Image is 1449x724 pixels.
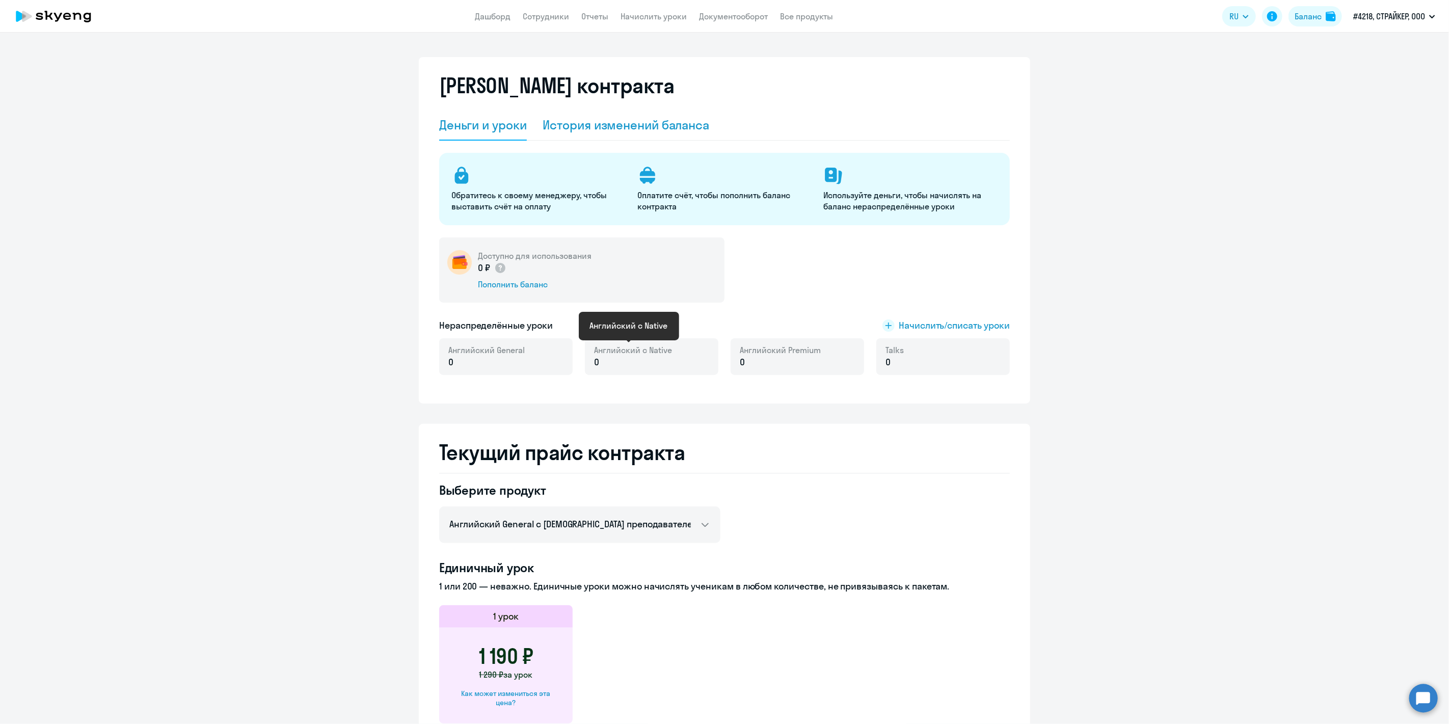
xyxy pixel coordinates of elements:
[478,250,592,261] h5: Доступно для использования
[475,11,511,21] a: Дашборд
[448,344,525,356] span: Английский General
[700,11,768,21] a: Документооборот
[740,356,745,369] span: 0
[451,190,625,212] p: Обратитесь к своему менеджеру, чтобы выставить счёт на оплату
[493,610,519,623] h5: 1 урок
[594,356,599,369] span: 0
[899,319,1010,332] span: Начислить/списать уроки
[740,344,821,356] span: Английский Premium
[439,440,1010,465] h2: Текущий прайс контракта
[781,11,834,21] a: Все продукты
[479,669,504,680] span: 1 290 ₽
[439,559,1010,576] h4: Единичный урок
[439,117,527,133] div: Деньги и уроки
[1348,4,1440,29] button: #4218, СТРАЙКЕР, ООО
[886,356,891,369] span: 0
[1222,6,1256,26] button: RU
[439,73,675,98] h2: [PERSON_NAME] контракта
[504,669,533,680] span: за урок
[447,250,472,275] img: wallet-circle.png
[455,689,556,707] div: Как может измениться эта цена?
[1229,10,1239,22] span: RU
[886,344,904,356] span: Talks
[479,644,533,668] h3: 1 190 ₽
[523,11,570,21] a: Сотрудники
[1289,6,1342,26] button: Балансbalance
[543,117,710,133] div: История изменений баланса
[1326,11,1336,21] img: balance
[448,356,453,369] span: 0
[478,261,506,275] p: 0 ₽
[823,190,997,212] p: Используйте деньги, чтобы начислять на баланс нераспределённые уроки
[621,11,687,21] a: Начислить уроки
[439,319,553,332] h5: Нераспределённые уроки
[582,11,609,21] a: Отчеты
[637,190,811,212] p: Оплатите счёт, чтобы пополнить баланс контракта
[439,580,1010,593] p: 1 или 200 — неважно. Единичные уроки можно начислять ученикам в любом количестве, не привязываясь...
[1295,10,1322,22] div: Баланс
[439,482,720,498] h4: Выберите продукт
[590,319,668,332] div: Английский с Native
[1353,10,1425,22] p: #4218, СТРАЙКЕР, ООО
[478,279,592,290] div: Пополнить баланс
[594,344,672,356] span: Английский с Native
